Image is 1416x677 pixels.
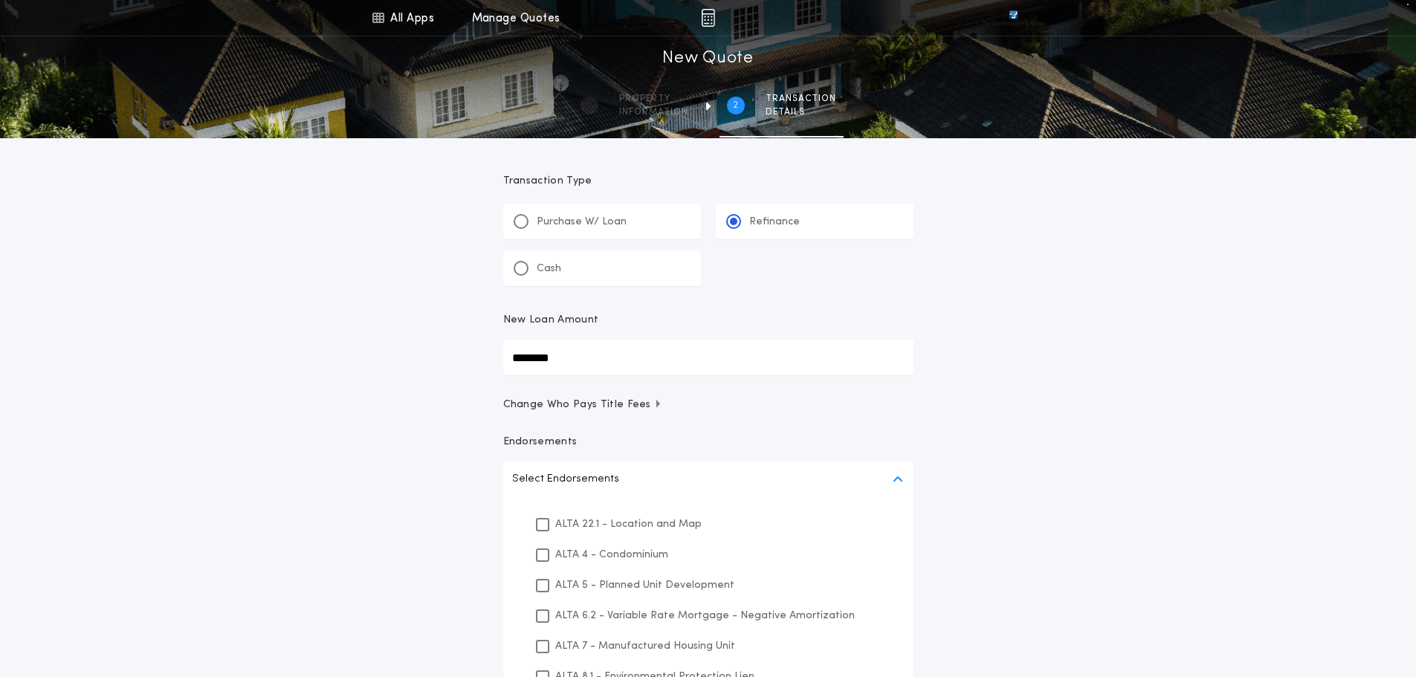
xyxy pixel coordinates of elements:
[662,47,753,71] h1: New Quote
[982,10,1044,25] img: vs-icon
[503,174,914,189] p: Transaction Type
[503,435,914,450] p: Endorsements
[512,470,619,488] p: Select Endorsements
[503,461,914,497] button: Select Endorsements
[537,215,627,230] p: Purchase W/ Loan
[503,398,914,412] button: Change Who Pays Title Fees
[537,262,561,276] p: Cash
[503,313,599,328] p: New Loan Amount
[503,398,663,412] span: Change Who Pays Title Fees
[733,100,738,111] h2: 2
[555,547,668,563] p: ALTA 4 - Condominium
[555,577,734,593] p: ALTA 5 - Planned Unit Development
[619,93,688,105] span: Property
[766,93,836,105] span: Transaction
[555,638,735,654] p: ALTA 7 - Manufactured Housing Unit
[749,215,800,230] p: Refinance
[555,608,855,623] p: ALTA 6.2 - Variable Rate Mortgage - Negative Amortization
[555,516,702,532] p: ALTA 22.1 - Location and Map
[619,106,688,118] span: information
[701,9,715,27] img: img
[503,340,914,375] input: New Loan Amount
[766,106,836,118] span: details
